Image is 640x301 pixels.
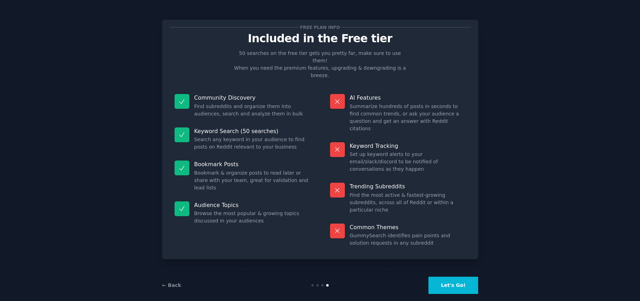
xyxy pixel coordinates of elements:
[428,277,478,294] button: Let's Go!
[350,151,466,173] dd: Set up keyword alerts to your email/slack/discord to be notified of conversations as they happen
[350,103,466,132] dd: Summarize hundreds of posts in seconds to find common trends, or ask your audience a question and...
[162,282,181,288] a: ← Back
[350,224,466,231] p: Common Themes
[194,210,310,225] dd: Browse the most popular & growing topics discussed in your audiences
[194,169,310,192] dd: Bookmark & organize posts to read later or share with your team, great for validation and lead lists
[194,94,310,101] p: Community Discovery
[194,127,310,135] p: Keyword Search (50 searches)
[299,24,341,31] span: Free plan info
[350,232,466,247] dd: GummySearch identifies pain points and solution requests in any subreddit
[170,32,471,45] p: Included in the Free tier
[194,103,310,118] dd: Find subreddits and organize them into audiences, search and analyze them in bulk
[194,161,310,168] p: Bookmark Posts
[350,183,466,190] p: Trending Subreddits
[350,94,466,101] p: AI Features
[194,136,310,151] dd: Search any keyword in your audience to find posts on Reddit relevant to your business
[350,142,466,150] p: Keyword Tracking
[231,50,409,79] p: 50 searches on the free tier gets you pretty far, make sure to use them! When you need the premiu...
[350,192,466,214] dd: Find the most active & fastest-growing subreddits, across all of Reddit or within a particular niche
[194,201,310,209] p: Audience Topics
